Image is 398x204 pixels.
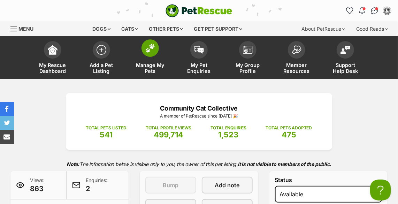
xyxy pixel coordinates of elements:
p: TOTAL PROFILE VIEWS [146,125,191,131]
span: 499,714 [154,130,183,139]
span: Add note [215,181,239,189]
p: Views: [30,177,45,194]
img: dashboard-icon-eb2f2d2d3e046f16d808141f083e7271f6b2e854fb5c12c21221c1fb7104beca.svg [48,45,58,55]
span: Add a Pet Listing [86,62,117,74]
img: chat-41dd97257d64d25036548639549fe6c8038ab92f7586957e7f3b1b290dea8141.svg [371,7,378,14]
p: TOTAL PETS LISTED [86,125,127,131]
p: Enquiries: [86,177,107,194]
a: My Rescue Dashboard [28,38,77,79]
iframe: Help Scout Beacon - Open [370,180,391,201]
span: Support Help Desk [330,62,361,74]
img: add-pet-listing-icon-0afa8454b4691262ce3f59096e99ab1cd57d4a30225e0717b998d2c9b9846f56.svg [97,45,106,55]
a: Favourites [344,5,355,16]
img: help-desk-icon-fdf02630f3aa405de69fd3d07c3f3aa587a6932b1a1747fa1d2bba05be0121f9.svg [340,46,350,54]
a: Add a Pet Listing [77,38,126,79]
span: My Rescue Dashboard [37,62,68,74]
div: Good Reads [351,22,393,36]
span: Bump [163,181,179,189]
span: 475 [282,130,296,139]
button: Bump [145,177,196,194]
button: Notifications [357,5,368,16]
img: manage-my-pets-icon-02211641906a0b7f246fdf0571729dbe1e7629f14944591b6c1af311fb30b64b.svg [145,44,155,53]
a: My Group Profile [223,38,272,79]
span: My Group Profile [232,62,263,74]
span: My Pet Enquiries [183,62,215,74]
img: member-resources-icon-8e73f808a243e03378d46382f2149f9095a855e16c252ad45f914b54edf8863c.svg [292,45,301,55]
img: Mags Hamilton profile pic [384,7,391,14]
a: Conversations [369,5,380,16]
a: Member Resources [272,38,321,79]
strong: It is not visible to members of the public. [238,161,331,167]
p: The information below is visible only to you, the owner of this pet listing. [10,157,388,171]
span: 541 [100,130,113,139]
a: Menu [10,22,38,35]
a: Support Help Desk [321,38,370,79]
ul: Account quick links [344,5,393,16]
a: Manage My Pets [126,38,175,79]
button: My account [382,5,393,16]
strong: Note: [67,161,79,167]
a: PetRescue [166,4,232,17]
span: 2 [86,184,107,194]
p: Community Cat Collective [76,104,322,113]
p: TOTAL ENQUIRIES [211,125,246,131]
label: Status [275,177,382,183]
p: A member of PetRescue since [DATE] 🎉 [76,113,322,119]
p: TOTAL PETS ADOPTED [266,125,312,131]
div: Other pets [144,22,188,36]
span: Member Resources [281,62,312,74]
img: group-profile-icon-3fa3cf56718a62981997c0bc7e787c4b2cf8bcc04b72c1350f741eb67cf2f40e.svg [243,46,253,54]
a: My Pet Enquiries [175,38,223,79]
div: About PetRescue [297,22,350,36]
span: Manage My Pets [135,62,166,74]
div: Cats [117,22,143,36]
a: Add note [202,177,253,194]
img: logo-cat-932fe2b9b8326f06289b0f2fb663e598f794de774fb13d1741a6617ecf9a85b4.svg [166,4,232,17]
img: pet-enquiries-icon-7e3ad2cf08bfb03b45e93fb7055b45f3efa6380592205ae92323e6603595dc1f.svg [194,46,204,54]
span: 863 [30,184,45,194]
span: Menu [18,26,33,32]
img: notifications-46538b983faf8c2785f20acdc204bb7945ddae34d4c08c2a6579f10ce5e182be.svg [359,7,365,14]
div: Dogs [88,22,116,36]
div: Get pet support [189,22,247,36]
span: 1,523 [219,130,239,139]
